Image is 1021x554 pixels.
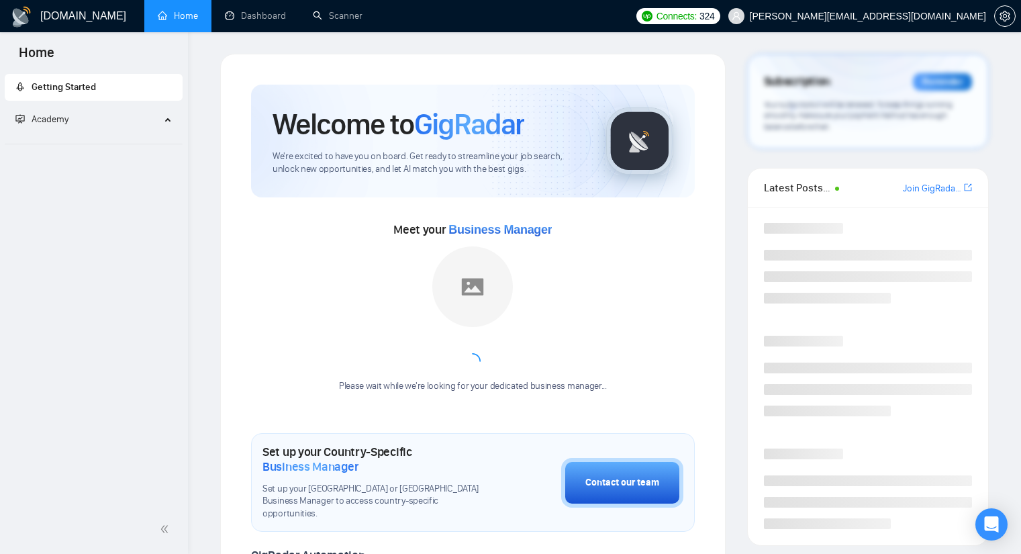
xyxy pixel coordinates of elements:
span: setting [995,11,1015,21]
span: export [964,182,972,193]
a: dashboardDashboard [225,10,286,21]
span: double-left [160,522,173,536]
span: Your subscription will be renewed. To keep things running smoothly, make sure your payment method... [764,99,953,132]
img: logo [11,6,32,28]
a: searchScanner [313,10,362,21]
a: setting [994,11,1016,21]
span: Connects: [657,9,697,24]
a: Join GigRadar Slack Community [903,181,961,196]
span: Subscription [764,71,830,93]
span: loading [464,353,481,370]
div: Reminder [913,73,972,91]
button: Contact our team [561,458,683,508]
div: Please wait while we're looking for your dedicated business manager... [331,380,615,393]
a: homeHome [158,10,198,21]
span: We're excited to have you on board. Get ready to streamline your job search, unlock new opportuni... [273,150,585,176]
li: Getting Started [5,74,183,101]
img: upwork-logo.png [642,11,652,21]
span: fund-projection-screen [15,114,25,124]
a: export [964,181,972,194]
span: rocket [15,82,25,91]
span: Latest Posts from the GigRadar Community [764,179,831,196]
img: placeholder.png [432,246,513,327]
h1: Welcome to [273,106,524,142]
span: Business Manager [262,459,358,474]
span: Getting Started [32,81,96,93]
span: Meet your [393,222,552,237]
li: Academy Homepage [5,138,183,147]
span: GigRadar [414,106,524,142]
h1: Set up your Country-Specific [262,445,494,474]
img: gigradar-logo.png [606,107,673,175]
span: Set up your [GEOGRAPHIC_DATA] or [GEOGRAPHIC_DATA] Business Manager to access country-specific op... [262,483,494,521]
span: Home [8,43,65,71]
div: Open Intercom Messenger [975,508,1008,541]
span: user [732,11,741,21]
button: setting [994,5,1016,27]
span: Academy [15,113,68,125]
span: Academy [32,113,68,125]
span: 324 [699,9,714,24]
div: Contact our team [585,475,659,490]
span: Business Manager [448,223,552,236]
